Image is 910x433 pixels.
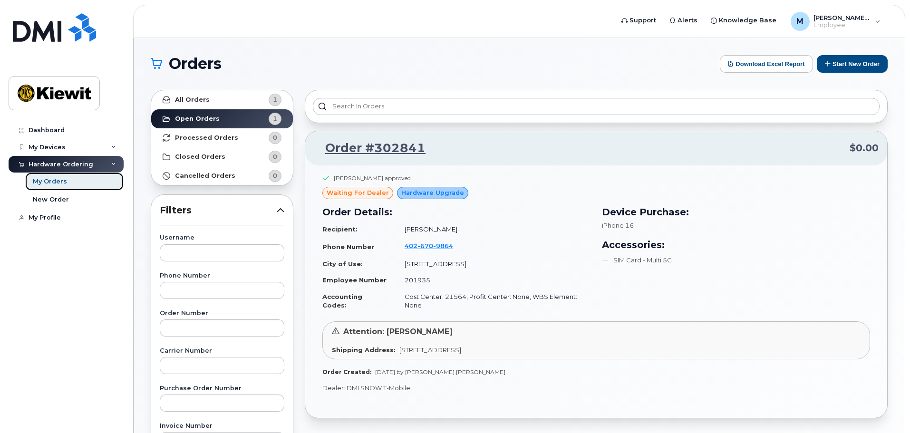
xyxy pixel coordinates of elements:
span: Orders [169,57,222,71]
span: Hardware Upgrade [401,188,464,197]
label: Order Number [160,310,284,317]
strong: Order Created: [322,368,371,375]
label: Invoice Number [160,423,284,429]
a: All Orders1 [151,90,293,109]
span: $0.00 [850,141,879,155]
a: Processed Orders0 [151,128,293,147]
span: 0 [273,171,277,180]
span: Attention: [PERSON_NAME] [343,327,453,336]
label: Username [160,235,284,241]
span: waiting for dealer [327,188,389,197]
label: Carrier Number [160,348,284,354]
li: SIM Card - Multi 5G [602,256,870,265]
strong: All Orders [175,96,210,104]
a: Order #302841 [314,140,426,157]
span: [STREET_ADDRESS] [399,346,461,354]
strong: City of Use: [322,260,363,268]
button: Download Excel Report [720,55,813,73]
h3: Device Purchase: [602,205,870,219]
strong: Recipient: [322,225,358,233]
td: 201935 [396,272,591,289]
td: [STREET_ADDRESS] [396,256,591,272]
a: Closed Orders0 [151,147,293,166]
span: 0 [273,133,277,142]
strong: Shipping Address: [332,346,396,354]
span: 402 [405,242,453,250]
h3: Accessories: [602,238,870,252]
button: Start New Order [817,55,888,73]
iframe: Messenger Launcher [869,392,903,426]
a: Cancelled Orders0 [151,166,293,185]
p: Dealer: DMI SNOW T-Mobile [322,384,870,393]
td: [PERSON_NAME] [396,221,591,238]
span: 1 [273,95,277,104]
strong: Cancelled Orders [175,172,235,180]
a: Open Orders1 [151,109,293,128]
strong: Employee Number [322,276,387,284]
a: 4026709864 [405,242,465,250]
div: [PERSON_NAME] approved [334,174,411,182]
span: 9864 [433,242,453,250]
strong: Accounting Codes: [322,293,362,309]
strong: Closed Orders [175,153,225,161]
strong: Open Orders [175,115,220,123]
span: iPhone 16 [602,221,634,229]
span: 0 [273,152,277,161]
input: Search in orders [313,98,880,115]
label: Purchase Order Number [160,385,284,392]
td: Cost Center: 21564, Profit Center: None, WBS Element: None [396,289,591,314]
strong: Processed Orders [175,134,238,142]
h3: Order Details: [322,205,591,219]
span: [DATE] by [PERSON_NAME].[PERSON_NAME] [375,368,505,375]
strong: Phone Number [322,243,374,250]
span: 670 [417,242,433,250]
span: 1 [273,114,277,123]
label: Phone Number [160,273,284,279]
span: Filters [160,203,277,217]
